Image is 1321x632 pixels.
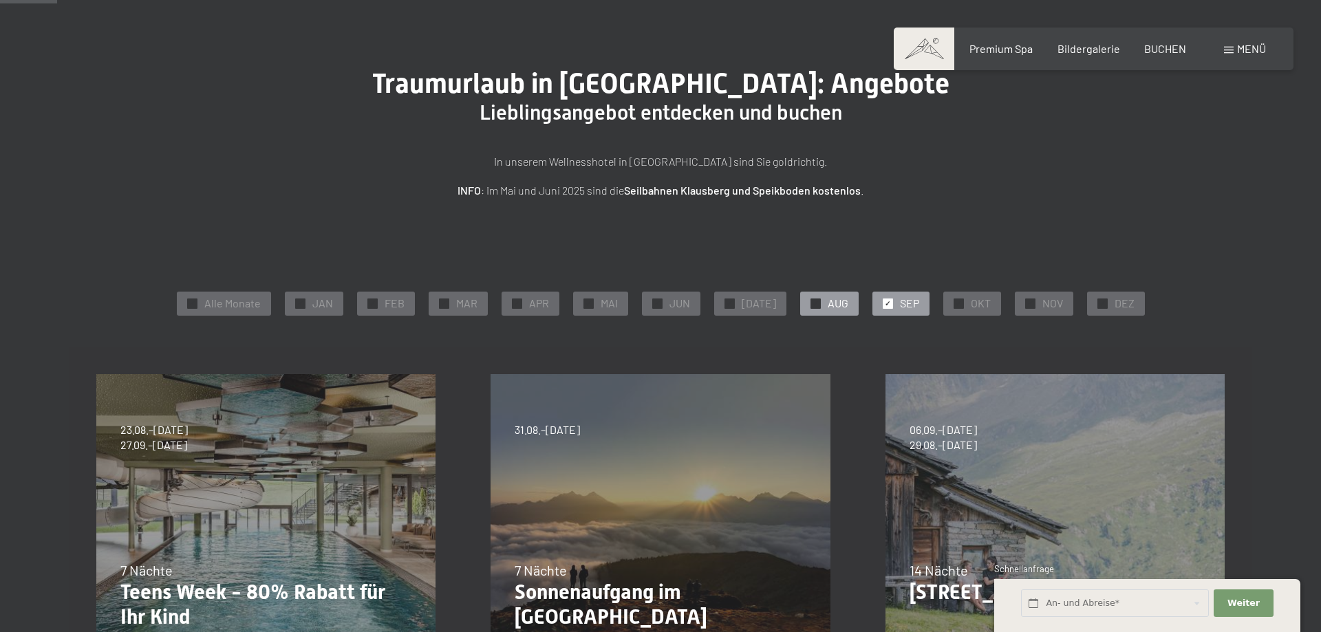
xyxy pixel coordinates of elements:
[601,296,618,311] span: MAI
[900,296,919,311] span: SEP
[456,296,477,311] span: MAR
[189,298,195,308] span: ✓
[1042,296,1063,311] span: NOV
[120,562,173,578] span: 7 Nächte
[910,422,977,437] span: 06.09.–[DATE]
[624,184,861,197] strong: Seilbahnen Klausberg und Speikboden kostenlos
[297,298,303,308] span: ✓
[204,296,261,311] span: Alle Monate
[1027,298,1033,308] span: ✓
[1057,42,1120,55] a: Bildergalerie
[1237,42,1266,55] span: Menü
[813,298,818,308] span: ✓
[1144,42,1186,55] a: BUCHEN
[515,422,580,437] span: 31.08.–[DATE]
[529,296,549,311] span: APR
[1214,589,1273,618] button: Weiter
[514,298,519,308] span: ✓
[480,100,842,124] span: Lieblingsangebot entdecken und buchen
[910,437,977,453] span: 29.08.–[DATE]
[742,296,776,311] span: [DATE]
[316,153,1005,171] p: In unserem Wellnesshotel in [GEOGRAPHIC_DATA] sind Sie goldrichtig.
[515,562,567,578] span: 7 Nächte
[515,580,806,629] p: Sonnenaufgang im [GEOGRAPHIC_DATA]
[1227,597,1260,609] span: Weiter
[994,563,1054,574] span: Schnellanfrage
[316,182,1005,199] p: : Im Mai und Juni 2025 sind die .
[727,298,732,308] span: ✓
[120,422,188,437] span: 23.08.–[DATE]
[441,298,447,308] span: ✓
[369,298,375,308] span: ✓
[910,562,968,578] span: 14 Nächte
[458,184,481,197] strong: INFO
[385,296,405,311] span: FEB
[120,580,411,629] p: Teens Week - 80% Rabatt für Ihr Kind
[956,298,961,308] span: ✓
[312,296,333,311] span: JAN
[1099,298,1105,308] span: ✓
[910,580,1201,604] p: [STREET_ADDRESS]
[885,298,890,308] span: ✓
[971,296,991,311] span: OKT
[1115,296,1135,311] span: DEZ
[669,296,690,311] span: JUN
[372,67,949,100] span: Traumurlaub in [GEOGRAPHIC_DATA]: Angebote
[586,298,591,308] span: ✓
[828,296,848,311] span: AUG
[969,42,1033,55] a: Premium Spa
[120,437,188,453] span: 27.09.–[DATE]
[654,298,660,308] span: ✓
